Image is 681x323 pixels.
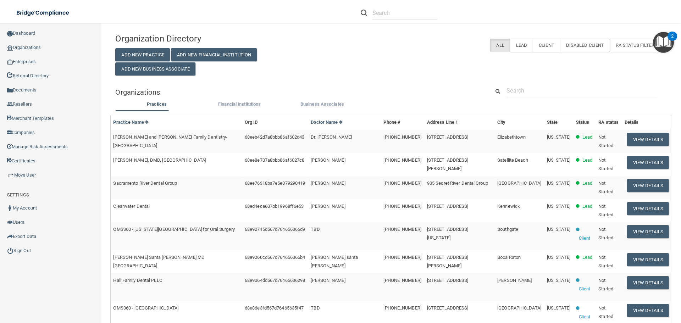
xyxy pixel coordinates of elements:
[113,227,234,232] span: OMS360 - [US_STATE][GEOGRAPHIC_DATA] for Oral Surgery
[242,115,308,130] th: Org ID
[598,134,613,148] span: Not Started
[245,278,305,283] span: 68e9064dd567d76465636298
[547,227,570,232] span: [US_STATE]
[7,191,29,199] label: SETTINGS
[311,305,320,311] span: TBD
[300,101,344,107] span: Business Associates
[424,115,494,130] th: Address Line 1
[383,180,421,186] span: [PHONE_NUMBER]
[627,276,669,289] button: View Details
[119,100,194,108] label: Practices
[7,45,13,51] img: organization-icon.f8decf85.png
[311,134,352,140] span: Dr. [PERSON_NAME]
[427,278,469,283] span: [STREET_ADDRESS]
[284,100,360,108] label: Business Associates
[7,101,13,107] img: ic_reseller.de258add.png
[547,180,570,186] span: [US_STATE]
[311,278,345,283] span: [PERSON_NAME]
[582,179,592,188] p: Lead
[598,278,613,291] span: Not Started
[547,134,570,140] span: [US_STATE]
[497,134,526,140] span: Elizabethtown
[579,313,591,321] p: Client
[596,115,622,130] th: RA status
[113,278,162,283] span: Hall Family Dental PLLC
[598,227,613,240] span: Not Started
[115,88,479,96] h5: Organizations
[579,234,591,243] p: Client
[671,36,674,45] div: 2
[582,253,592,262] p: Lead
[627,304,669,317] button: View Details
[311,119,343,125] a: Doctor Name
[427,157,469,171] span: [STREET_ADDRESS][PERSON_NAME]
[11,6,76,20] img: bridge_compliance_login_screen.278c3ca4.svg
[113,204,150,209] span: Clearwater Dental
[147,101,167,107] span: Practices
[113,305,178,311] span: OMS360 - [GEOGRAPHIC_DATA]
[598,157,613,171] span: Not Started
[7,172,14,179] img: briefcase.64adab9b.png
[383,305,421,311] span: [PHONE_NUMBER]
[202,100,277,108] label: Financial Institutions
[7,60,13,65] img: enterprise.0d942306.png
[311,204,345,209] span: [PERSON_NAME]
[7,31,13,37] img: ic_dashboard_dark.d01f4a41.png
[547,204,570,209] span: [US_STATE]
[115,100,198,110] li: Practices
[627,225,669,238] button: View Details
[115,62,195,76] button: Add New Business Associate
[427,204,469,209] span: [STREET_ADDRESS]
[598,204,613,217] span: Not Started
[113,157,206,163] span: [PERSON_NAME], DMD, [GEOGRAPHIC_DATA]
[622,115,672,130] th: Details
[311,157,345,163] span: [PERSON_NAME]
[245,180,305,186] span: 68ee76318ba7e5e079290419
[427,227,469,240] span: [STREET_ADDRESS][US_STATE]
[598,305,613,319] span: Not Started
[547,157,570,163] span: [US_STATE]
[198,100,281,110] li: Financial Institutions
[381,115,424,130] th: Phone #
[560,39,610,52] label: Disabled Client
[627,202,669,215] button: View Details
[497,157,528,163] span: Satellite Beach
[427,255,469,268] span: [STREET_ADDRESS][PERSON_NAME]
[547,255,570,260] span: [US_STATE]
[383,134,421,140] span: [PHONE_NUMBER]
[245,227,305,232] span: 68e92715d567d764656366d9
[497,204,520,209] span: Kennewick
[427,134,469,140] span: [STREET_ADDRESS]
[113,180,177,186] span: Sacramento River Dental Group
[506,84,658,97] input: Search
[582,133,592,141] p: Lead
[7,88,13,93] img: icon-documents.8dae5593.png
[383,227,421,232] span: [PHONE_NUMBER]
[497,278,532,283] span: [PERSON_NAME]
[427,305,469,311] span: [STREET_ADDRESS]
[497,227,518,232] span: Southgate
[115,48,170,61] button: Add New Practice
[582,202,592,211] p: Lead
[171,48,257,61] button: Add New Financial Institution
[311,180,345,186] span: [PERSON_NAME]
[115,34,292,43] h4: Organization Directory
[113,134,227,148] span: [PERSON_NAME] and [PERSON_NAME] Family Dentistry- [GEOGRAPHIC_DATA]
[245,157,304,163] span: 68ee8e707a8bbb86af6027c8
[427,180,488,186] span: 905 Secret River Dental Group
[372,6,437,20] input: Search
[579,285,591,293] p: Client
[627,179,669,192] button: View Details
[113,119,149,125] a: Practice Name
[653,32,674,53] button: Open Resource Center, 2 new notifications
[627,156,669,169] button: View Details
[383,157,421,163] span: [PHONE_NUMBER]
[627,133,669,146] button: View Details
[7,247,13,254] img: ic_power_dark.7ecde6b1.png
[218,101,261,107] span: Financial Institutions
[245,204,304,209] span: 68ed4eca607bb19968ff6e53
[311,227,320,232] span: TBD
[383,204,421,209] span: [PHONE_NUMBER]
[616,43,661,48] span: RA Status Filter
[497,180,541,186] span: [GEOGRAPHIC_DATA]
